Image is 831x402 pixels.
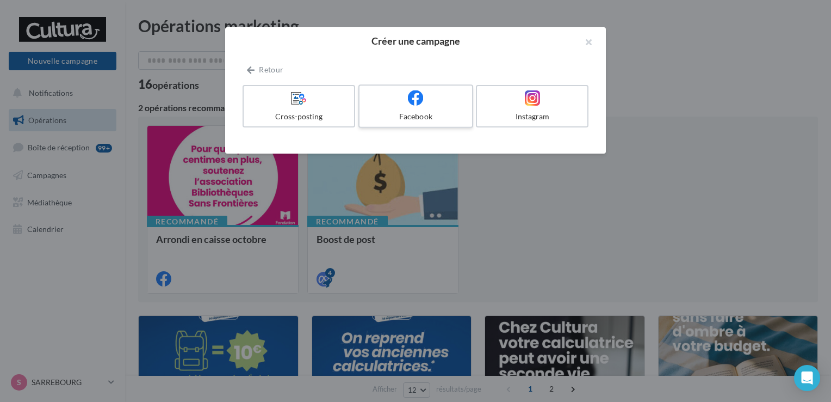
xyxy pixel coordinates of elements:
div: Open Intercom Messenger [794,365,820,391]
button: Retour [243,63,288,76]
h2: Créer une campagne [243,36,588,46]
div: Cross-posting [248,111,350,122]
div: Instagram [481,111,583,122]
div: Facebook [364,111,467,122]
